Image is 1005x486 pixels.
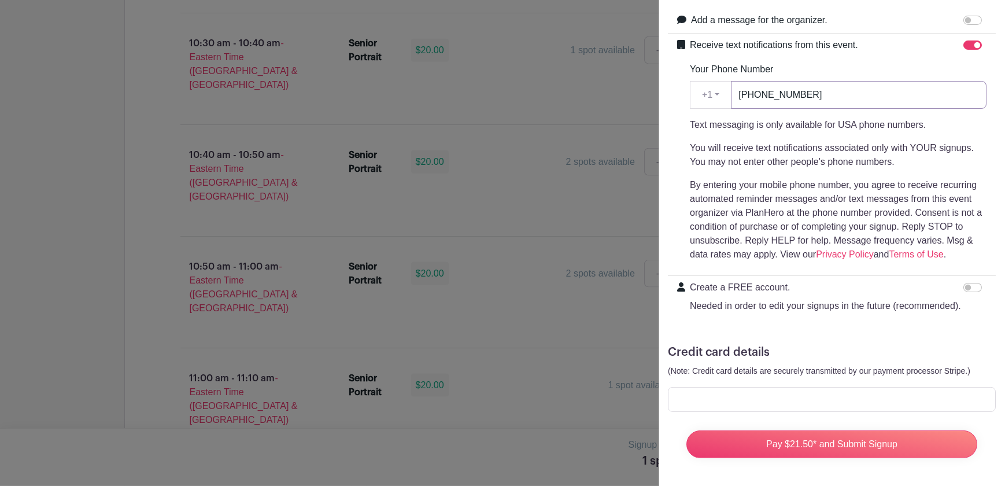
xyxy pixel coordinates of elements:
[690,178,986,262] p: By entering your mobile phone number, you agree to receive recurring automated reminder messages ...
[668,345,996,359] h5: Credit card details
[889,249,943,259] a: Terms of Use
[691,13,827,27] label: Add a message for the organizer.
[668,366,970,375] small: (Note: Credit card details are securely transmitted by our payment processor Stripe.)
[686,430,977,458] input: Pay $21.50* and Submit Signup
[690,118,986,132] p: Text messaging is only available for USA phone numbers.
[816,249,874,259] a: Privacy Policy
[690,299,961,313] p: Needed in order to edit your signups in the future (recommended).
[690,62,773,76] label: Your Phone Number
[690,81,731,109] button: +1
[690,38,858,52] label: Receive text notifications from this event.
[675,394,988,405] iframe: Secure card payment input frame
[690,141,986,169] p: You will receive text notifications associated only with YOUR signups. You may not enter other pe...
[690,281,961,294] p: Create a FREE account.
